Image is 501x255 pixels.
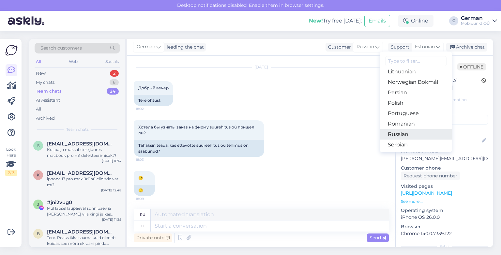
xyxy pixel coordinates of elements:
[415,43,435,51] span: Estonian
[401,244,488,249] div: Extra
[388,44,409,51] div: Support
[40,45,82,52] span: Search customers
[449,16,458,25] div: G
[138,125,255,135] span: Хотела бы узнать, заказ на фирму suurehitus oü пришел ли?
[36,70,46,77] div: New
[141,220,145,232] div: et
[401,230,488,237] p: Chrome 140.0.7339.122
[36,115,55,122] div: Archived
[326,44,351,51] div: Customer
[134,64,389,70] div: [DATE]
[138,175,143,180] span: 🙂
[102,217,121,222] div: [DATE] 11:35
[357,43,374,51] span: Russian
[461,16,490,21] div: German
[401,214,488,221] p: iPhone OS 26.0.0
[136,157,160,162] span: 18:03
[5,170,17,176] div: 2 / 3
[107,88,119,95] div: 24
[461,16,497,26] a: GermanMobipunkt OÜ
[36,88,62,95] div: Team chats
[370,235,386,241] span: Send
[134,185,155,196] div: 🙂
[136,196,160,201] span: 18:09
[134,140,264,157] div: Tahaksin teada, kas ettevõtte suureehitus oü tellimus on saabunud?
[37,143,39,148] span: s
[35,57,42,66] div: All
[380,129,452,140] a: Russian
[401,190,452,196] a: [URL][DOMAIN_NAME]
[309,17,362,25] div: Try free [DATE]:
[47,176,121,188] div: iphone 17 pro max ürünü elinizde var mı?
[5,44,18,56] img: Askly Logo
[37,172,40,177] span: k
[380,98,452,108] a: Polish
[47,229,115,235] span: bibikovbirgit@gmail.com
[401,172,460,180] div: Request phone number
[36,97,60,104] div: AI Assistant
[110,79,119,86] div: 6
[36,106,41,112] div: All
[5,146,17,176] div: Look Here
[37,231,40,236] span: b
[385,56,447,66] input: Type to filter...
[47,141,115,147] span: simson.oliver@gmail.com
[47,170,115,176] span: kebeci@yahoo.com
[398,15,433,27] div: Online
[138,85,169,90] span: Добрый вечер
[104,57,120,66] div: Socials
[140,209,145,220] div: ru
[401,223,488,230] p: Browser
[364,15,390,27] button: Emails
[380,77,452,87] a: Norwegian Bokmål
[401,183,488,190] p: Visited pages
[37,202,39,207] span: j
[380,108,452,119] a: Portuguese
[457,63,486,70] span: Offline
[401,155,488,162] p: [PERSON_NAME][EMAIL_ADDRESS][DOMAIN_NAME]
[110,70,119,77] div: 2
[461,21,490,26] div: Mobipunkt OÜ
[446,43,487,52] div: Archive chat
[101,188,121,193] div: [DATE] 12:48
[36,79,54,86] div: My chats
[47,205,121,217] div: Mul lapsel laupäeval sünnipäev ja [PERSON_NAME] viia kingi ja kas laadia on [PERSON_NAME] või pea...
[134,233,172,242] div: Private note
[47,147,121,158] div: Kui palju maksab teie juures macbook pro m1 defekteerimisakt?
[401,207,488,214] p: Operating system
[102,158,121,163] div: [DATE] 16:14
[137,43,155,51] span: German
[66,127,89,132] span: Team chats
[164,44,204,51] div: leading the chat
[102,247,121,251] div: [DATE] 11:30
[136,106,160,111] span: 18:02
[380,67,452,77] a: Lithuanian
[401,165,488,172] p: Customer phone
[380,140,452,150] a: Serbian
[380,87,452,98] a: Persian
[309,18,323,24] b: New!
[380,119,452,129] a: Romanian
[401,199,488,204] p: See more ...
[134,95,173,106] div: Tere õhtust
[47,200,72,205] span: #jni2vug0
[47,235,121,247] div: Tere. Peaks ikka saama kuid oleneb kuidas see mõra ekraani pinda mõjutab, vahest võib mõra juures...
[68,57,79,66] div: Web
